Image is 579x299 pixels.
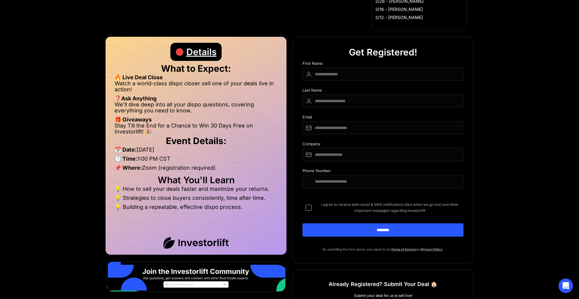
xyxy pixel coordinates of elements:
li: 💡 Strategies to close buyers consistently, time after time. [115,195,277,204]
div: Submit your deal for us to sell live! [302,293,464,299]
div: Email [302,115,464,121]
div: Details [186,43,217,61]
strong: 🔥 Live Deal Close [115,74,163,80]
li: 💡 Building a repeatable, effective dispo process. [115,204,277,210]
div: First Name [302,61,464,68]
strong: 📌 Where: [115,165,142,171]
strong: 🎁 Giveaways [115,116,152,123]
li: Zoom (registration required) [115,165,277,174]
div: Company [302,142,464,148]
strong: 📅 Date: [115,146,137,153]
strong: ❓Ask Anything [115,95,157,102]
span: I agree to receive both email & SMS notifications (like when we go live) and other important mess... [316,202,464,214]
strong: What to Expect: [161,63,231,74]
p: By submitting the form above, you agree to our and . [302,246,464,252]
div: Open Intercom Messenger [558,279,573,293]
li: [DATE] [115,147,277,156]
li: We’ll dive deep into all your dispo questions, covering everything you need to know. [115,102,277,117]
li: 1:00 PM CST [115,156,277,165]
a: Privacy Policy [422,247,442,251]
strong: 🕒 Time: [115,156,138,162]
div: Phone Number [302,168,464,175]
form: DIspo Day Main Form [302,61,464,246]
li: Watch a world-class dispo closer sell one of your deals live in action! [115,80,277,96]
div: Get Registered! [349,43,417,61]
div: Last Name [302,88,464,94]
li: 💡 How to sell your deals faster and maximize your returns. [115,186,277,195]
strong: Event Details: [166,135,226,146]
h2: What You'll Learn [115,177,277,183]
h1: Already Registered? Submit Your Deal 🏠 [329,279,437,290]
li: Stay Till the End for a Chance to Win 30 Days Free on Investorlift! 🎉 [115,123,277,135]
a: Terms of Service [391,247,416,251]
